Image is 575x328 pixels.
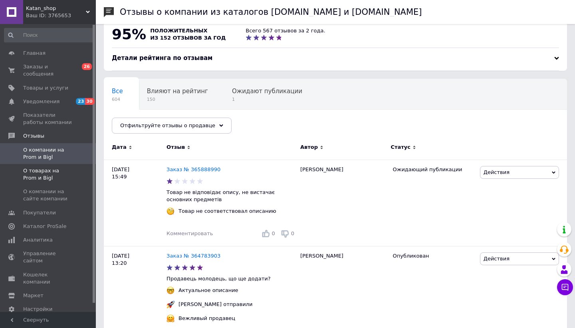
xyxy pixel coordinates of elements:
span: 23 [76,98,85,105]
button: Чат с покупателем [557,279,573,295]
span: О компании на сайте компании [23,188,74,202]
span: Ожидают публикации [232,88,302,95]
span: Все [112,88,123,95]
div: [PERSON_NAME] [296,160,389,246]
span: Настройки [23,306,52,313]
span: Автор [300,144,318,151]
span: Отзывы [23,132,44,140]
div: Вежливый продавец [176,315,237,322]
h1: Отзывы о компании из каталогов [DOMAIN_NAME] и [DOMAIN_NAME] [120,7,422,17]
img: :hugging_face: [167,314,174,322]
a: Заказ № 365888990 [167,166,220,172]
span: положительных [150,28,207,34]
span: 0 [272,230,275,236]
span: Katan_shop [26,5,86,12]
div: Всего 567 отзывов за 2 года. [246,27,325,34]
span: 0 [291,230,294,236]
span: Детали рейтинга по отзывам [112,54,212,62]
div: [PERSON_NAME] отправили [176,301,254,308]
div: Ваш ID: 3765653 [26,12,96,19]
div: Актуальное описание [176,287,240,294]
span: 30 [85,98,94,105]
span: Влияют на рейтинг [147,88,208,95]
span: 26 [82,63,92,70]
p: Товар не відповідає опису, не вистачає основних предметів [167,189,296,203]
div: Товар не соответствовал описанию [176,208,278,215]
span: 150 [147,96,208,102]
span: Отфильтруйте отзывы о продавце [120,122,215,128]
span: Кошелек компании [23,271,74,286]
span: Управление сайтом [23,250,74,264]
span: Опубликованы без комме... [112,118,198,125]
span: Действия [484,169,510,175]
span: Показатели работы компании [23,112,74,126]
span: Главная [23,50,46,57]
img: :face_with_monocle: [167,207,174,215]
span: Маркет [23,292,44,299]
span: Заказы и сообщения [23,63,74,78]
span: 95% [112,26,146,42]
span: Уведомления [23,98,59,105]
span: О компании на Prom и Bigl [23,146,74,161]
div: Ожидающий публикации [393,166,474,173]
span: Товары и услуги [23,84,68,92]
img: :rocket: [167,300,174,308]
span: Дата [112,144,127,151]
div: [DATE] 15:49 [104,160,167,246]
img: :nerd_face: [167,286,174,294]
span: Действия [484,256,510,262]
span: Комментировать [167,230,213,236]
div: Опубликован [393,252,474,260]
span: Аналитика [23,236,53,244]
span: О товарах на Prom и Bigl [23,167,74,182]
span: Статус [391,144,410,151]
a: Заказ № 364783903 [167,253,220,259]
span: из 152 отзывов за год [150,35,226,41]
span: Отзыв [167,144,185,151]
div: Комментировать [167,230,213,237]
span: Покупатели [23,209,56,216]
span: 1 [232,96,302,102]
span: 604 [112,96,123,102]
input: Поиск [4,28,94,42]
div: Опубликованы без комментария [104,110,214,140]
div: Детали рейтинга по отзывам [112,54,559,62]
span: Каталог ProSale [23,223,66,230]
p: Продавець молодець, що ще додати? [167,275,296,282]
